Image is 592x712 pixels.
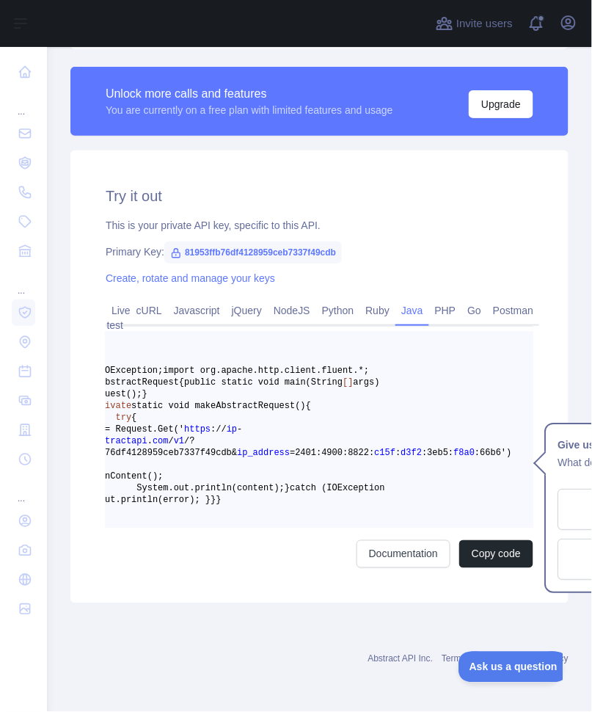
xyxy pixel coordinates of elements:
[316,299,360,322] a: Python
[429,299,462,322] a: PHP
[158,425,184,435] span: Get('
[375,448,396,459] span: c15f
[131,402,216,412] span: static void make
[458,652,563,683] iframe: Toggle Customer Support
[163,366,369,377] span: import org.apache.http.client.fluent.*;
[211,425,216,435] span: :
[147,437,153,447] span: .
[285,484,290,494] span: }
[456,15,513,32] span: Invite users
[106,103,393,117] div: You are currently on a free plan with limited features and usage
[142,390,147,400] span: }
[158,472,163,482] span: ;
[395,448,401,459] span: :
[401,448,423,459] span: d3f2
[227,425,237,435] span: ip
[454,448,475,459] span: f8a0
[169,437,174,447] span: /
[368,654,434,664] a: Abstract API Inc.
[433,12,516,35] button: Invite users
[359,299,395,322] a: Ruby
[110,472,158,482] span: Content()
[216,402,305,412] span: AbstractRequest()
[131,413,136,424] span: {
[12,88,35,117] div: ...
[343,378,353,388] span: []
[222,425,227,435] span: /
[106,272,275,284] a: Create, rotate and manage your keys
[12,267,35,297] div: ...
[469,90,533,118] button: Upgrade
[116,413,132,424] span: try
[106,218,533,233] div: This is your private API key, specific to this API.
[153,437,169,447] span: com
[189,437,194,447] span: ?
[179,378,184,388] span: {
[461,299,487,322] a: Go
[487,299,539,322] a: Postman
[475,448,511,459] span: :66b6')
[290,448,374,459] span: =2401:4900:8822:
[89,437,147,447] span: abstractapi
[237,425,242,435] span: -
[100,495,211,506] span: out.println(error); }
[106,186,533,206] h2: Try it out
[106,85,393,103] div: Unlock more calls and features
[169,484,174,494] span: .
[395,299,429,322] a: Java
[442,654,505,664] a: Terms of service
[306,402,311,412] span: {
[184,437,189,447] span: /
[136,484,168,494] span: System
[57,448,237,459] span: =81953ffb76df4128959ceb7337f49cdb&
[106,299,131,337] a: Live test
[95,402,131,412] span: private
[168,299,226,322] a: Javascript
[12,476,35,505] div: ...
[164,241,342,264] span: 81953ffb76df4128959ceb7337f49cdb
[211,495,216,506] span: }
[131,299,168,322] a: cURL
[184,425,211,435] span: https
[174,437,184,447] span: v1
[226,299,268,322] a: jQuery
[106,244,533,259] div: Primary Key:
[459,540,533,568] button: Copy code
[216,425,221,435] span: /
[422,448,453,459] span: :3eb5:
[237,448,290,459] span: ip_address
[357,540,450,568] a: Documentation
[216,495,221,506] span: }
[184,378,343,388] span: public static void main(String
[174,484,285,494] span: out.println(content);
[78,378,179,388] span: makeAbstractRequest
[136,390,142,400] span: ;
[268,299,316,322] a: NodeJS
